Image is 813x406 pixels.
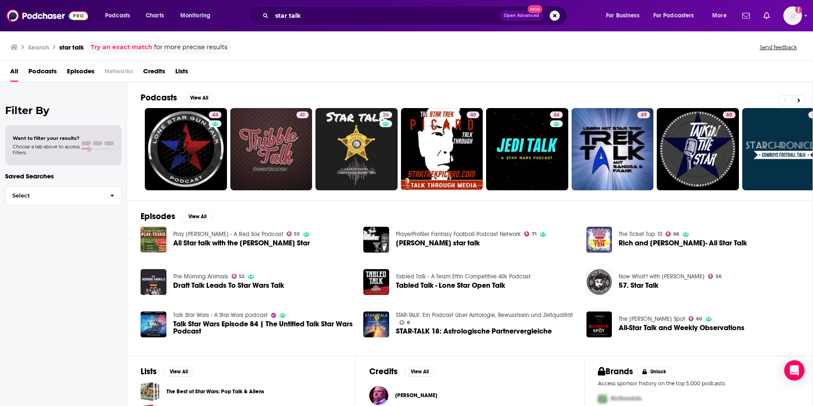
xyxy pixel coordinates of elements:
[399,320,410,325] a: 8
[504,14,539,18] span: Open Advanced
[369,366,398,377] h2: Credits
[141,211,213,222] a: EpisodesView All
[5,186,122,205] button: Select
[524,231,536,236] a: 71
[723,111,736,118] a: 60
[10,64,18,82] span: All
[294,232,300,236] span: 55
[209,111,221,118] a: 44
[716,275,722,278] span: 56
[369,366,435,377] a: CreditsView All
[105,64,133,82] span: Networks
[586,311,612,337] a: All-Star Talk and Weekly Observations
[396,273,531,280] a: Tabled Talk - A Team Ettin Competitive 40k Podcast
[59,43,84,51] h3: star talk
[67,64,94,82] a: Episodes
[637,111,650,118] a: 49
[257,6,575,25] div: Search podcasts, credits, & more...
[598,380,799,387] p: Access sponsor history on the top 5,000 podcasts.
[673,232,679,236] span: 66
[141,92,177,103] h2: Podcasts
[13,144,80,156] span: Choose a tab above to access filters.
[143,64,165,82] a: Credits
[363,227,389,253] img: Tyler Boyd star talk
[470,111,476,120] span: 40
[13,135,80,141] span: Want to filter your results?
[619,273,705,280] a: Now What? with Arian Foster
[586,227,612,253] img: Rich and Eli- All Star Talk
[379,111,392,118] a: 26
[619,324,744,331] a: All-Star Talk and Weekly Observations
[5,104,122,117] h2: Filter By
[300,111,305,120] span: 41
[296,111,309,118] a: 41
[175,64,188,82] a: Lists
[395,392,437,399] span: [PERSON_NAME]
[760,8,773,23] a: Show notifications dropdown
[383,111,389,120] span: 26
[145,108,227,190] a: 44
[5,172,122,180] p: Saved Searches
[182,211,213,222] button: View All
[363,269,389,295] img: Tabled Talk - Lone Star Open Talk
[28,64,57,82] span: Podcasts
[696,317,702,321] span: 60
[173,320,354,335] a: Talk Star Wars Episode 84 | The Untitled Talk Star Wars Podcast
[783,6,802,25] span: Logged in as megcassidy
[606,10,639,22] span: For Business
[141,269,166,295] a: Draft Talk Leads To Star Wars Talk
[396,282,505,289] a: Tabled Talk - Lone Star Open Talk
[795,6,802,13] svg: Add a profile image
[173,239,310,247] a: All Star talk with the Brock Star
[91,42,152,52] a: Try an exact match
[141,211,175,222] h2: Episodes
[173,282,284,289] a: Draft Talk Leads To Star Wars Talk
[174,9,221,22] button: open menu
[404,367,435,377] button: View All
[163,367,194,377] button: View All
[600,9,650,22] button: open menu
[586,269,612,295] img: 57. Star Talk
[706,9,737,22] button: open menu
[173,273,228,280] a: The Morning Animals
[141,311,166,337] img: Talk Star Wars Episode 84 | The Untitled Talk Star Wars Podcast
[141,227,166,253] img: All Star talk with the Brock Star
[532,232,536,236] span: 71
[598,366,633,377] h2: Brands
[653,10,694,22] span: For Podcasters
[553,111,559,120] span: 44
[315,108,398,190] a: 26
[619,239,747,247] span: Rich and [PERSON_NAME]- All Star Talk
[173,239,310,247] span: All Star talk with the [PERSON_NAME] Star
[401,108,483,190] a: 40
[141,366,194,377] a: ListsView All
[140,9,169,22] a: Charts
[486,108,568,190] a: 44
[212,111,218,120] span: 44
[363,311,389,337] img: STAR-TALK 18: Astrologische Partnervergleiche
[272,9,500,22] input: Search podcasts, credits, & more...
[141,382,160,401] a: The Best of Star Wars: Pop Talk & Aliens
[572,108,654,190] a: 49
[783,6,802,25] img: User Profile
[369,386,388,405] a: Aaron Stark
[99,9,141,22] button: open menu
[467,111,479,118] a: 40
[141,366,157,377] h2: Lists
[657,108,739,190] a: 60
[666,231,679,236] a: 66
[28,43,49,51] h3: Search
[611,395,642,402] span: McDonalds
[619,239,747,247] a: Rich and Eli- All Star Talk
[619,315,685,323] a: The Dunker Spot
[180,10,210,22] span: Monitoring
